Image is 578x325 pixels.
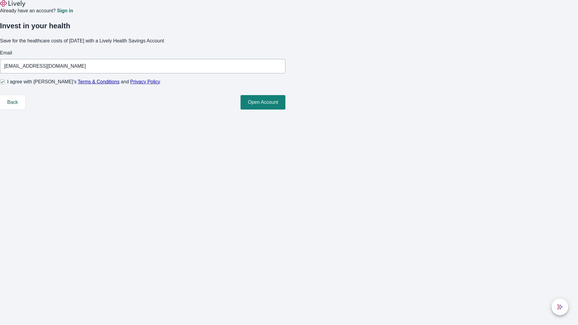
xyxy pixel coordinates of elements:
button: chat [552,299,568,315]
a: Privacy Policy [130,79,160,84]
a: Sign in [57,8,73,13]
span: I agree with [PERSON_NAME]’s and [7,78,160,85]
button: Open Account [241,95,285,110]
a: Terms & Conditions [78,79,120,84]
svg: Lively AI Assistant [557,304,563,310]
